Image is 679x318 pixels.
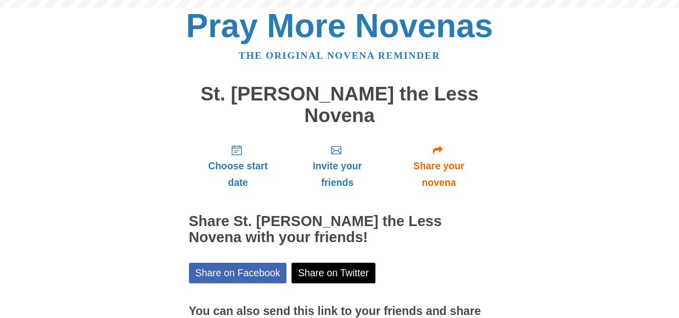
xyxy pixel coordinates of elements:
a: The original novena reminder [239,50,440,61]
span: Invite your friends [297,158,377,191]
a: Invite your friends [287,136,387,196]
span: Share your novena [398,158,480,191]
a: Share on Facebook [189,263,287,283]
h1: St. [PERSON_NAME] the Less Novena [189,83,491,126]
a: Share your novena [387,136,491,196]
a: Choose start date [189,136,287,196]
h2: Share St. [PERSON_NAME] the Less Novena with your friends! [189,214,491,246]
a: Pray More Novenas [186,7,493,44]
span: Choose start date [199,158,277,191]
a: Share on Twitter [292,263,375,283]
